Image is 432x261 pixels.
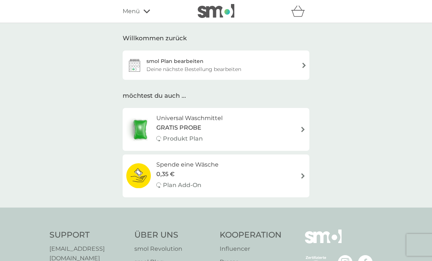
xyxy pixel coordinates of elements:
[163,180,201,190] p: Plan Add-On
[305,230,342,254] img: smol
[126,163,151,189] img: Spende eine Wäsche
[291,4,309,19] div: Warenkorb
[300,127,306,132] img: Rechtspfeil
[123,91,309,101] div: möchtest du auch ...
[220,244,282,254] a: Influencer
[146,57,204,65] div: smol Plan bearbeiten
[49,230,127,241] h4: Support
[156,123,201,133] span: GRATIS PROBE
[300,173,306,179] img: Rechtspfeil
[156,113,223,123] h6: Universal Waschmittel
[156,160,219,169] h6: Spende eine Wäsche
[134,244,212,254] a: smol Revolution
[198,4,234,18] img: smol
[123,33,309,43] div: Willkommen zurück
[146,65,241,73] div: Deine nächste Bestellung bearbeiten
[220,230,282,241] h4: Kooperation
[123,7,140,16] span: Menü
[163,134,203,143] p: Produkt Plan
[134,230,212,241] h4: Über Uns
[156,169,175,179] span: 0,35 €
[126,117,154,142] img: Universal Waschmittel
